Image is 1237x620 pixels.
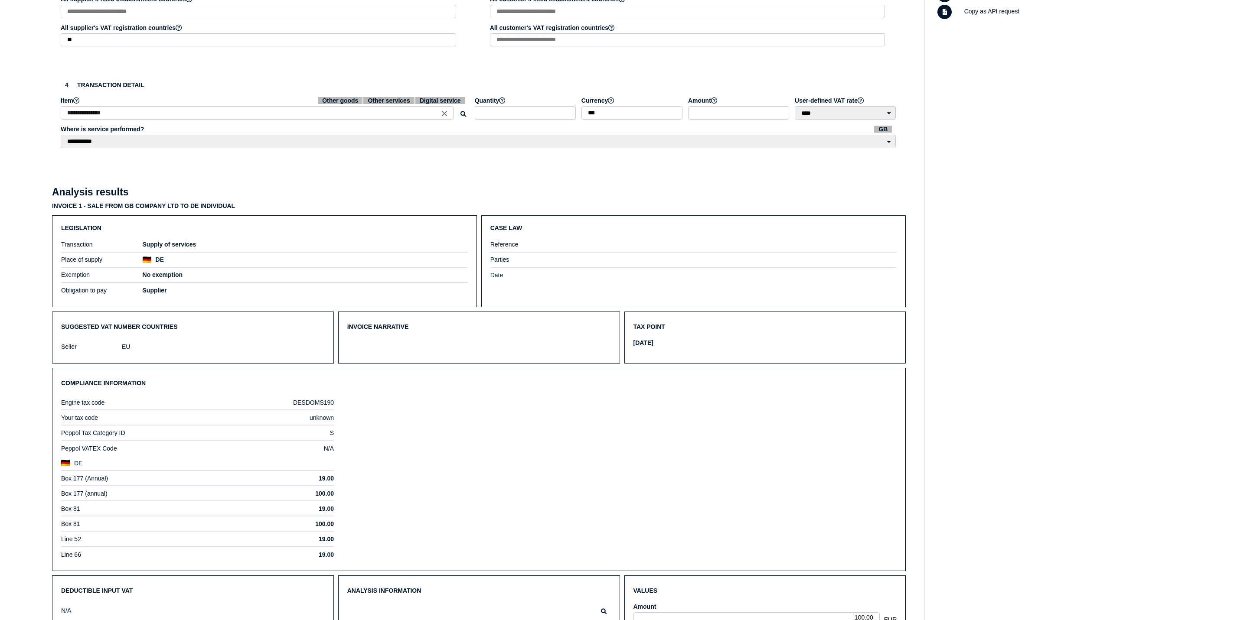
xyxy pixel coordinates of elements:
label: Engine tax code [61,399,196,406]
h5: No exemption [143,271,468,278]
label: Seller [61,343,122,350]
h3: Tax point [633,321,897,333]
label: Box 81 [61,505,196,512]
h5: [DATE] [633,339,653,346]
label: Peppol VATEX Code [61,445,196,452]
h5: 19.00 [200,475,334,482]
label: Currency [581,97,684,104]
label: User-defined VAT rate [795,97,897,104]
div: EU [122,343,325,350]
span: Digital service [415,97,465,104]
button: Copy data as API request body to clipboard [937,5,952,19]
h5: 100.00 [200,520,334,527]
h2: Analysis results [52,186,128,198]
h3: Analysis information [347,584,611,597]
h3: Compliance information [61,377,897,390]
h3: Deductible input VAT [61,584,325,597]
h3: Invoice 1 - sale from GB Company Ltd to DE Individual [52,202,477,209]
img: de.png [143,256,151,263]
h3: Transaction detail [61,79,897,91]
label: Exemption [61,271,143,278]
h5: 100.00 [200,490,334,497]
h3: Invoice narrative [347,321,611,333]
label: Transaction [61,241,143,248]
img: de.png [61,460,70,466]
label: Amount [633,603,897,610]
label: All customer's VAT registration countries [490,24,887,31]
label: DE [74,460,165,467]
label: Where is service performed? [61,126,897,133]
h5: Supplier [143,287,468,294]
h5: 19.00 [200,536,334,542]
label: Item [61,97,470,104]
span: GB [874,126,892,133]
label: Place of supply [61,256,143,263]
label: Peppol Tax Category ID [61,429,196,436]
h3: Legislation [61,224,468,231]
h3: Suggested VAT number countries [61,321,325,333]
label: Line 52 [61,536,196,542]
label: Box 177 (annual) [61,490,196,497]
label: All supplier's VAT registration countries [61,24,457,31]
button: Search for an item by HS code or use natural language description [456,107,470,121]
label: Parties [490,256,572,263]
div: S [200,429,334,436]
div: N/A [61,607,122,614]
h5: DE [156,256,164,263]
section: Define the item, and answer additional questions [52,70,906,162]
label: Line 66 [61,551,196,558]
i: Close [440,109,449,118]
div: 4 [61,79,73,91]
label: Reference [490,241,572,248]
h5: Supply of services [143,241,468,248]
span: Other services [363,97,414,104]
label: Box 177 (Annual) [61,475,196,482]
h3: Values [633,584,897,597]
label: Obligation to pay [61,287,143,294]
h3: Case law [490,224,897,231]
div: Copy as API request [962,3,1207,20]
span: Other goods [318,97,362,104]
div: DESDOMS190 [200,399,334,406]
h5: 19.00 [200,505,334,512]
label: Your tax code [61,414,196,421]
label: Box 81 [61,520,196,527]
label: Date [490,272,572,279]
div: unknown [200,414,334,421]
label: Quantity [475,97,577,104]
label: Amount [688,97,790,104]
h5: 19.00 [200,551,334,558]
div: N/A [200,445,334,452]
